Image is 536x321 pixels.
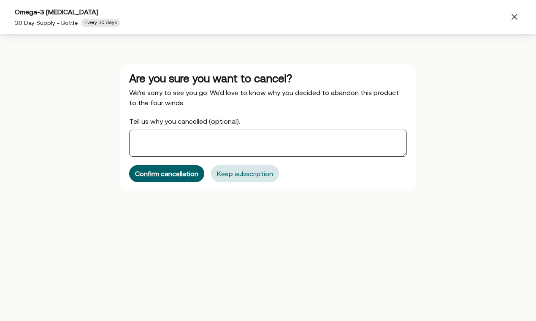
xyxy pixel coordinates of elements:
[129,89,399,106] span: We’re sorry to see you go. We’d love to know why you decided to abandon this product to the four ...
[211,165,279,182] button: Keep subscription
[135,170,198,177] div: Confirm cancellation
[129,165,204,182] button: Confirm cancellation
[84,19,117,26] span: Every 30 days
[217,170,273,177] div: Keep subscription
[15,19,78,26] span: 30 Day Supply - Bottle
[129,117,240,125] span: Tell us why you cancelled (optional):
[15,8,98,16] span: Omega-3 [MEDICAL_DATA]
[129,73,407,84] div: Are you sure you want to cancel?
